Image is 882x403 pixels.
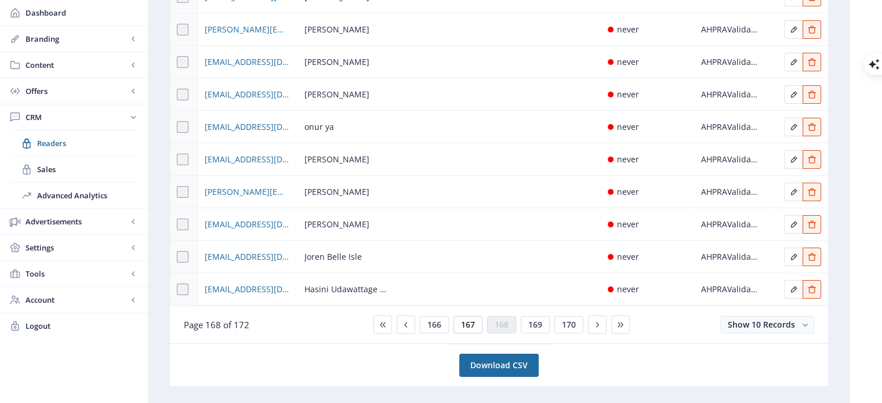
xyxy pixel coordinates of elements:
[427,320,441,329] span: 166
[26,85,128,97] span: Offers
[37,164,137,175] span: Sales
[784,282,803,293] a: Edit page
[617,217,639,231] div: never
[554,316,583,333] button: 170
[304,55,369,69] span: [PERSON_NAME]
[26,7,139,19] span: Dashboard
[803,250,821,261] a: Edit page
[617,120,639,134] div: never
[803,282,821,293] a: Edit page
[26,111,128,123] span: CRM
[304,250,362,264] span: Joren Belle Isle
[26,33,128,45] span: Branding
[26,294,128,306] span: Account
[304,282,390,296] span: Hasini Udawattage Don
[205,55,290,69] a: [EMAIL_ADDRESS][DOMAIN_NAME]
[784,217,803,228] a: Edit page
[803,23,821,34] a: Edit page
[803,217,821,228] a: Edit page
[803,153,821,164] a: Edit page
[784,120,803,131] a: Edit page
[617,88,639,101] div: never
[205,185,290,199] a: [PERSON_NAME][EMAIL_ADDRESS][PERSON_NAME][DOMAIN_NAME]
[784,153,803,164] a: Edit page
[803,185,821,196] a: Edit page
[26,320,139,332] span: Logout
[617,185,639,199] div: never
[487,316,516,333] button: 168
[205,23,290,37] a: [PERSON_NAME][EMAIL_ADDRESS][DOMAIN_NAME]
[453,316,482,333] button: 167
[495,320,509,329] span: 168
[304,153,369,166] span: [PERSON_NAME]
[784,185,803,196] a: Edit page
[700,120,758,134] div: AHPRAValidated: 1
[617,282,639,296] div: never
[304,23,369,37] span: [PERSON_NAME]
[304,185,369,199] span: [PERSON_NAME]
[12,130,137,156] a: Readers
[617,23,639,37] div: never
[617,153,639,166] div: never
[205,153,290,166] a: [EMAIL_ADDRESS][DOMAIN_NAME]
[700,23,758,37] div: AHPRAValidated: 1
[304,120,334,134] span: onur ya
[304,88,369,101] span: [PERSON_NAME]
[26,268,128,279] span: Tools
[562,320,576,329] span: 170
[26,59,128,71] span: Content
[459,354,539,377] a: Download CSV
[37,137,137,149] span: Readers
[700,88,758,101] div: AHPRAValidated: 1
[700,55,758,69] div: AHPRAValidated: 1
[700,250,758,264] div: AHPRAValidated: 0
[12,183,137,208] a: Advanced Analytics
[700,282,758,296] div: AHPRAValidated: 1
[37,190,137,201] span: Advanced Analytics
[617,55,639,69] div: never
[728,319,795,330] span: Show 10 Records
[720,316,814,333] button: Show 10 Records
[700,185,758,199] div: AHPRAValidated: 1
[205,88,290,101] a: [EMAIL_ADDRESS][DOMAIN_NAME]
[784,55,803,66] a: Edit page
[205,282,290,296] a: [EMAIL_ADDRESS][DOMAIN_NAME]
[205,217,290,231] a: [EMAIL_ADDRESS][DOMAIN_NAME]
[617,250,639,264] div: never
[304,217,369,231] span: [PERSON_NAME]
[205,120,290,134] a: [EMAIL_ADDRESS][DOMAIN_NAME]
[12,157,137,182] a: Sales
[700,217,758,231] div: AHPRAValidated: 1
[803,88,821,99] a: Edit page
[420,316,449,333] button: 166
[26,216,128,227] span: Advertisements
[803,120,821,131] a: Edit page
[521,316,550,333] button: 169
[700,153,758,166] div: AHPRAValidated: 1
[784,88,803,99] a: Edit page
[528,320,542,329] span: 169
[184,319,249,331] span: Page 168 of 172
[784,23,803,34] a: Edit page
[784,250,803,261] a: Edit page
[26,242,128,253] span: Settings
[205,250,290,264] a: [EMAIL_ADDRESS][DOMAIN_NAME]
[803,55,821,66] a: Edit page
[461,320,475,329] span: 167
